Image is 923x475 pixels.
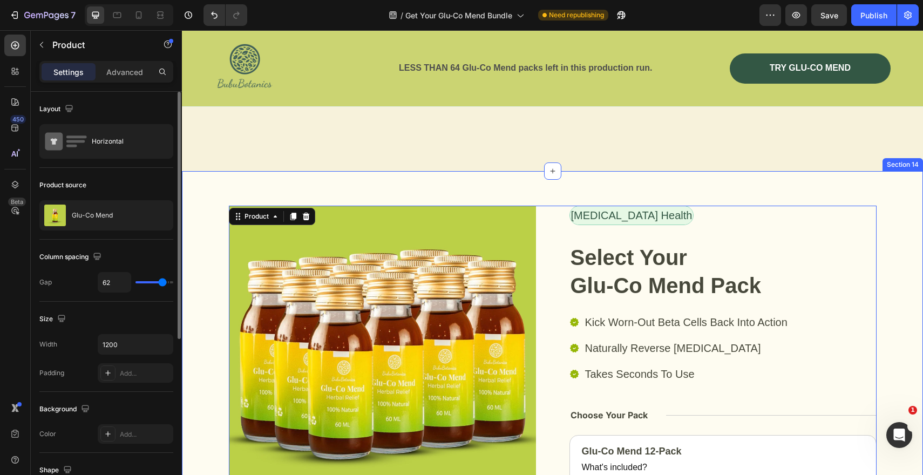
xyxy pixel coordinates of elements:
[203,4,247,26] div: Undo/Redo
[703,130,739,139] div: Section 14
[400,430,591,445] p: What's included?
[182,30,923,475] iframe: Design area
[10,115,26,124] div: 450
[820,11,838,20] span: Save
[860,10,887,21] div: Publish
[401,10,403,21] span: /
[120,430,171,439] div: Add...
[403,337,606,351] p: Takes Seconds To Use
[53,66,84,78] p: Settings
[389,379,466,391] p: Choose Your Pack
[851,4,897,26] button: Publish
[52,38,144,51] p: Product
[4,4,80,26] button: 7
[39,312,68,327] div: Size
[98,335,173,354] input: Auto
[60,181,89,191] div: Product
[98,273,131,292] input: Auto
[71,9,76,22] p: 7
[8,198,26,206] div: Beta
[44,205,66,226] img: product feature img
[39,368,64,378] div: Padding
[39,102,76,117] div: Layout
[39,180,86,190] div: Product source
[400,415,591,427] p: Glu-Co Mend 12-Pack
[72,212,113,219] p: Glu-Co Mend
[405,10,512,21] span: Get Your Glu-Co Mend Bundle
[39,250,104,264] div: Column spacing
[588,32,669,44] p: TRY GLU-CO MEND
[39,429,56,439] div: Color
[403,285,606,299] p: Kick Worn-Out Beta Cells Back Into Action
[886,422,912,448] iframe: Intercom live chat
[120,369,171,378] div: Add...
[39,277,52,287] div: Gap
[106,66,143,78] p: Advanced
[403,311,606,325] p: Naturally Reverse [MEDICAL_DATA]
[39,340,57,349] div: Width
[92,129,158,154] div: Horizontal
[549,10,604,20] span: Need republishing
[811,4,847,26] button: Save
[388,212,695,270] h2: Select Your Glu-Co Mend Pack
[908,406,917,415] span: 1
[389,177,511,193] p: [MEDICAL_DATA] Health
[39,402,92,417] div: Background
